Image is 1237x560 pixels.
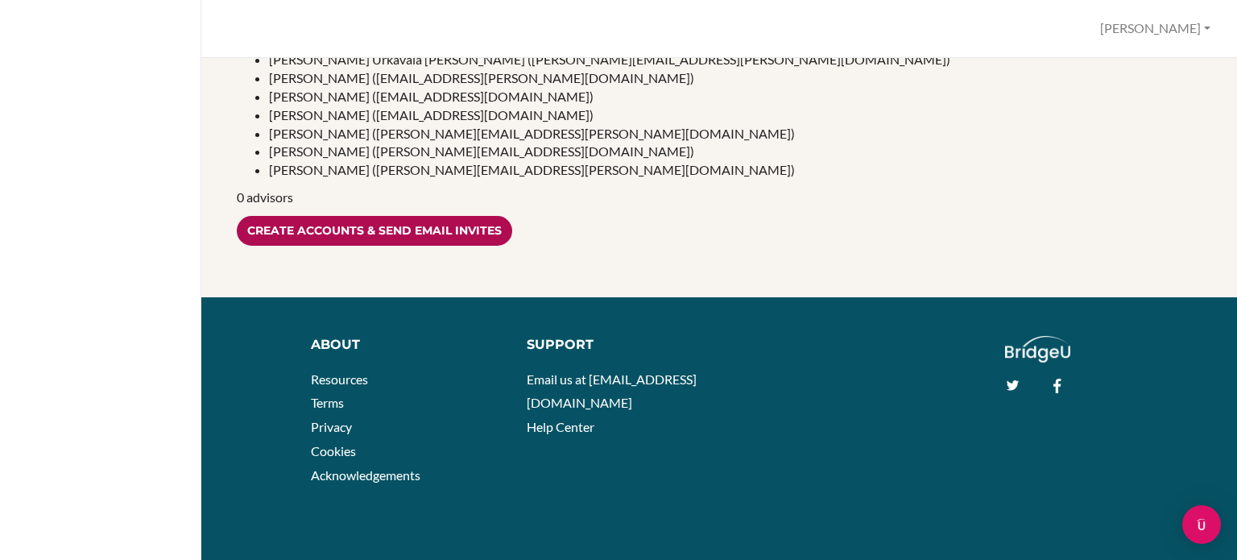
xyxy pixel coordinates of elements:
a: Cookies [311,443,356,458]
a: Help Center [527,419,594,434]
div: Open Intercom Messenger [1182,505,1221,544]
div: About [311,336,503,355]
a: Acknowledgements [311,467,420,483]
li: [PERSON_NAME] ([PERSON_NAME][EMAIL_ADDRESS][PERSON_NAME][DOMAIN_NAME]) [269,125,1202,143]
a: Privacy [311,419,352,434]
li: [PERSON_NAME] ([EMAIL_ADDRESS][DOMAIN_NAME]) [269,88,1202,106]
input: Create accounts & send email invites [237,216,512,246]
p: 0 advisors [237,189,1202,207]
button: [PERSON_NAME] [1093,14,1218,44]
div: Support [527,336,706,355]
li: [PERSON_NAME] ([EMAIL_ADDRESS][DOMAIN_NAME]) [269,106,1202,125]
li: [PERSON_NAME] Urkavala [PERSON_NAME] ([PERSON_NAME][EMAIL_ADDRESS][PERSON_NAME][DOMAIN_NAME]) [269,51,1202,69]
a: Resources [311,371,368,387]
li: [PERSON_NAME] ([EMAIL_ADDRESS][PERSON_NAME][DOMAIN_NAME]) [269,69,1202,88]
li: [PERSON_NAME] ([PERSON_NAME][EMAIL_ADDRESS][PERSON_NAME][DOMAIN_NAME]) [269,161,1202,180]
a: Email us at [EMAIL_ADDRESS][DOMAIN_NAME] [527,371,697,411]
img: logo_white@2x-f4f0deed5e89b7ecb1c2cc34c3e3d731f90f0f143d5ea2071677605dd97b5244.png [1005,336,1070,363]
a: Terms [311,395,344,410]
li: [PERSON_NAME] ([PERSON_NAME][EMAIL_ADDRESS][DOMAIN_NAME]) [269,143,1202,161]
